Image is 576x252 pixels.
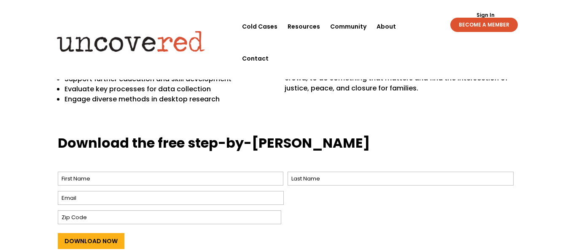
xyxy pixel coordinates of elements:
img: Uncovered logo [50,25,212,58]
a: Contact [242,42,269,74]
input: Last Name [288,172,514,186]
input: Download Now [58,233,124,249]
input: Email [58,191,284,205]
input: First Name [58,172,284,186]
a: Cold Cases [242,11,277,42]
p: Evaluate key processes for data collection [65,84,272,94]
a: BECOME A MEMBER [450,18,518,32]
a: Sign In [472,13,499,18]
h3: Download the free step-by-[PERSON_NAME] [58,134,519,157]
input: Zip Code [58,210,281,224]
a: About [377,11,396,42]
a: Community [330,11,366,42]
p: Engage diverse methods in desktop research [65,94,272,104]
a: Resources [288,11,320,42]
span: The guide also comes with workspace so you can map out your next case and prepare for the launch ... [285,43,516,93]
